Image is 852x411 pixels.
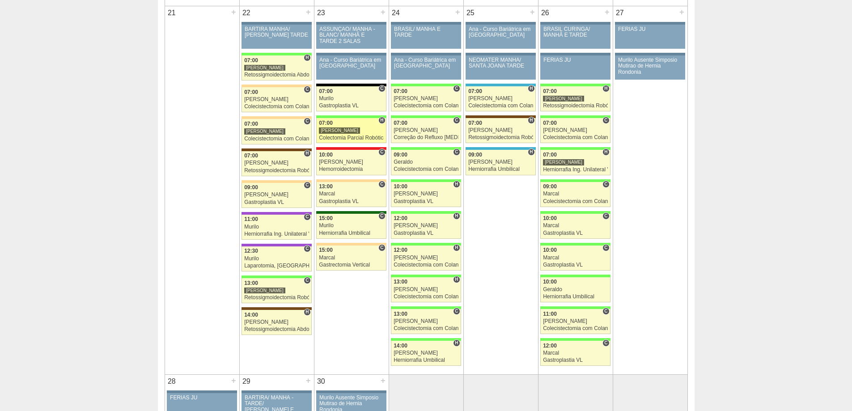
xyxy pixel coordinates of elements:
[543,262,608,268] div: Gastroplastia VL
[244,312,258,318] span: 14:00
[394,166,458,172] div: Colecistectomia com Colangiografia VL
[391,25,461,49] a: BRASIL/ MANHÃ E TARDE
[394,135,458,140] div: Correção do Refluxo [MEDICAL_DATA] esofágico Robótico
[316,86,386,111] a: C 07:00 Murilo Gastroplastia VL
[244,199,309,205] div: Gastroplastia VL
[242,180,311,183] div: Key: Bartira
[319,135,384,141] div: Colectomia Parcial Robótica
[389,6,403,20] div: 24
[378,181,385,188] span: Consultório
[603,6,611,18] div: +
[319,57,383,69] div: Ana - Curso Bariátrica em [GEOGRAPHIC_DATA]
[540,182,610,207] a: C 09:00 Marcal Colecistectomia com Colangiografia VL
[240,375,254,388] div: 29
[453,212,460,220] span: Hospital
[391,179,461,182] div: Key: Brasil
[602,148,609,156] span: Hospital
[543,343,557,349] span: 12:00
[540,243,610,246] div: Key: Brasil
[319,262,384,268] div: Gastrectomia Vertical
[394,88,407,94] span: 07:00
[304,118,310,125] span: Consultório
[379,6,387,18] div: +
[391,147,461,150] div: Key: Brasil
[394,26,458,38] div: BRASIL/ MANHÃ E TARDE
[543,357,608,363] div: Gastroplastia VL
[453,117,460,124] span: Consultório
[242,55,311,81] a: H 07:00 [PERSON_NAME] Retossigmoidectomia Abdominal VL
[543,279,557,285] span: 10:00
[391,22,461,25] div: Key: Aviso
[391,86,461,111] a: C 07:00 [PERSON_NAME] Colecistectomia com Colangiografia VL
[466,86,535,111] a: H 07:00 [PERSON_NAME] Colecistectomia com Colangiografia VL
[165,375,179,388] div: 28
[540,22,610,25] div: Key: Aviso
[319,230,384,236] div: Herniorrafia Umbilical
[468,88,482,94] span: 07:00
[615,25,685,49] a: FERIAS JU
[618,26,682,32] div: FERIAS JU
[242,275,311,278] div: Key: Brasil
[394,159,458,165] div: Geraldo
[244,319,309,325] div: [PERSON_NAME]
[244,136,309,142] div: Colecistectomia com Colangiografia VL
[244,216,258,222] span: 11:00
[543,255,608,261] div: Marcal
[394,247,407,253] span: 12:00
[543,318,608,324] div: [PERSON_NAME]
[391,243,461,246] div: Key: Brasil
[319,26,383,44] div: ASSUNÇÃO/ MANHÃ -BLANC/ MANHÃ E TARDE 2 SALAS
[453,339,460,347] span: Hospital
[167,390,237,393] div: Key: Aviso
[394,96,458,102] div: [PERSON_NAME]
[540,25,610,49] a: BRASIL CURINGA/ MANHÃ E TARDE
[394,103,458,109] div: Colecistectomia com Colangiografia VL
[540,341,610,366] a: C 12:00 Marcal Gastroplastia VL
[394,199,458,204] div: Gastroplastia VL
[540,275,610,277] div: Key: Brasil
[540,147,610,150] div: Key: Brasil
[304,150,310,157] span: Hospital
[319,183,333,190] span: 13:00
[468,152,482,158] span: 09:00
[244,72,309,78] div: Retossigmoidectomia Abdominal VL
[319,247,333,253] span: 15:00
[543,287,608,292] div: Geraldo
[540,53,610,55] div: Key: Aviso
[543,294,608,300] div: Herniorrafia Umbilical
[540,214,610,239] a: C 10:00 Marcal Gastroplastia VL
[538,6,552,20] div: 26
[244,160,309,166] div: [PERSON_NAME]
[453,148,460,156] span: Consultório
[319,255,384,261] div: Marcal
[394,152,407,158] span: 09:00
[378,148,385,156] span: Consultório
[316,214,386,239] a: C 15:00 Murilo Herniorrafia Umbilical
[242,87,311,112] a: C 07:00 [PERSON_NAME] Colecistectomia com Colangiografia VL
[391,309,461,334] a: C 13:00 [PERSON_NAME] Colecistectomia com Colangiografia VL
[319,159,384,165] div: [PERSON_NAME]
[316,115,386,118] div: Key: Brasil
[469,26,533,38] div: Ana - Curso Bariátrica em [GEOGRAPHIC_DATA]
[170,395,234,401] div: FERIAS JU
[394,262,458,268] div: Colecistectomia com Colangiografia VL
[230,375,237,386] div: +
[394,191,458,197] div: [PERSON_NAME]
[244,256,309,262] div: Murilo
[244,153,258,159] span: 07:00
[391,214,461,239] a: H 12:00 [PERSON_NAME] Gastroplastia VL
[305,375,312,386] div: +
[453,276,460,283] span: Hospital
[319,166,384,172] div: Hemorroidectomia
[543,95,584,102] div: [PERSON_NAME]
[540,306,610,309] div: Key: Brasil
[319,127,360,134] div: [PERSON_NAME]
[394,223,458,229] div: [PERSON_NAME]
[540,179,610,182] div: Key: Brasil
[394,57,458,69] div: Ana - Curso Bariátrica em [GEOGRAPHIC_DATA]
[540,118,610,143] a: C 07:00 [PERSON_NAME] Colecistectomia com Colangiografia VL
[242,390,311,393] div: Key: Aviso
[242,215,311,240] a: C 11:00 Murilo Herniorrafia Ing. Unilateral VL
[466,118,535,143] a: H 07:00 [PERSON_NAME] Retossigmoidectomia Robótica
[242,25,311,49] a: BARTIRA MANHÃ/ [PERSON_NAME] TARDE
